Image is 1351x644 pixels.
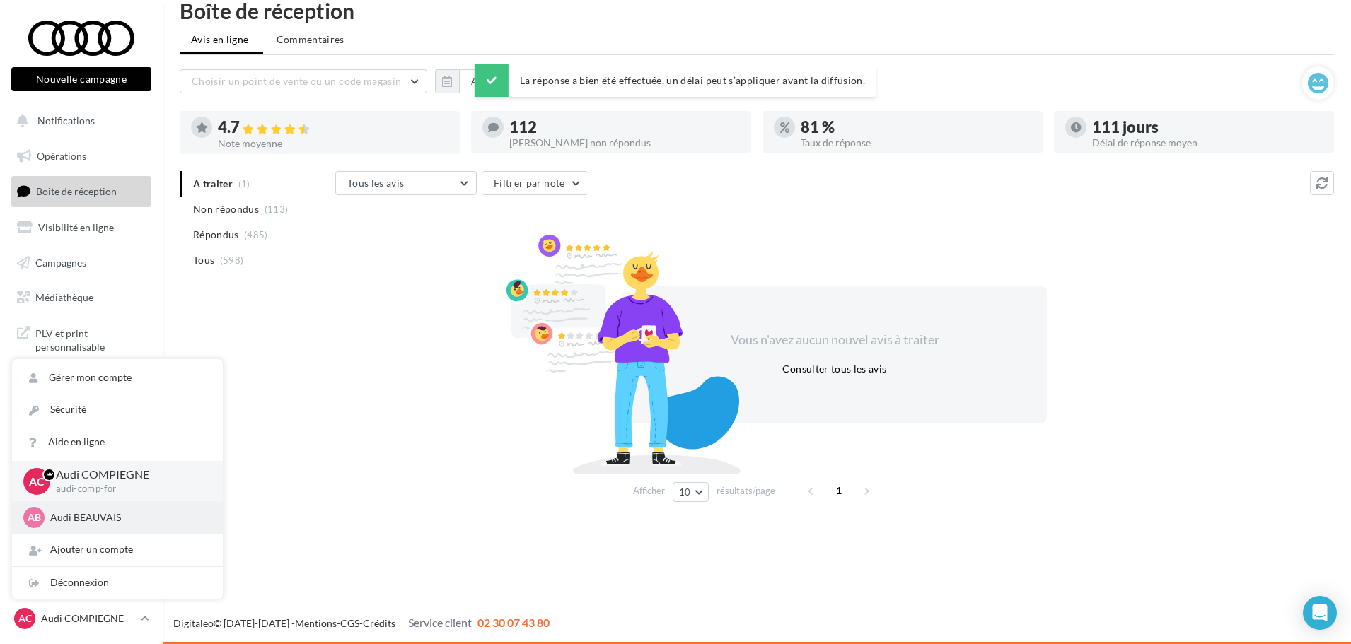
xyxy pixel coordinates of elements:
[509,119,740,135] div: 112
[265,204,289,215] span: (113)
[38,221,114,233] span: Visibilité en ligne
[828,479,850,502] span: 1
[713,331,956,349] div: Vous n'avez aucun nouvel avis à traiter
[277,33,344,47] span: Commentaires
[35,324,146,354] span: PLV et print personnalisable
[12,394,223,426] a: Sécurité
[1092,138,1323,148] div: Délai de réponse moyen
[12,426,223,458] a: Aide en ligne
[173,617,214,629] a: Digitaleo
[8,176,154,206] a: Boîte de réception
[11,67,151,91] button: Nouvelle campagne
[1303,596,1337,630] div: Open Intercom Messenger
[36,185,117,197] span: Boîte de réception
[218,119,448,136] div: 4.7
[28,510,41,525] span: AB
[1092,119,1323,135] div: 111 jours
[8,213,154,242] a: Visibilité en ligne
[673,482,709,502] button: 10
[717,484,775,498] span: résultats/page
[777,361,892,377] button: Consulter tous les avis
[193,253,214,267] span: Tous
[193,228,239,242] span: Répondus
[8,141,154,171] a: Opérations
[435,69,521,93] button: Au total
[37,115,95,127] span: Notifications
[12,362,223,394] a: Gérer mon compte
[295,617,337,629] a: Mentions
[347,177,405,189] span: Tous les avis
[50,510,206,525] p: Audi BEAUVAIS
[12,534,223,566] div: Ajouter un compte
[679,486,691,498] span: 10
[8,318,154,360] a: PLV et print personnalisable
[29,473,45,489] span: AC
[37,150,86,162] span: Opérations
[335,171,477,195] button: Tous les avis
[340,617,359,629] a: CGS
[35,291,93,303] span: Médiathèque
[11,605,151,632] a: AC Audi COMPIEGNE
[408,616,472,629] span: Service client
[218,139,448,148] div: Note moyenne
[477,616,550,629] span: 02 30 07 43 80
[8,248,154,278] a: Campagnes
[801,119,1031,135] div: 81 %
[509,138,740,148] div: [PERSON_NAME] non répondus
[173,617,550,629] span: © [DATE]-[DATE] - - -
[18,611,32,626] span: AC
[35,256,86,268] span: Campagnes
[56,467,200,483] p: Audi COMPIEGNE
[633,484,665,498] span: Afficher
[193,202,259,216] span: Non répondus
[180,69,427,93] button: Choisir un point de vente ou un code magasin
[41,611,135,626] p: Audi COMPIEGNE
[244,229,268,240] span: (485)
[56,483,200,496] p: audi-comp-for
[482,171,588,195] button: Filtrer par note
[8,283,154,312] a: Médiathèque
[192,75,401,87] span: Choisir un point de vente ou un code magasin
[801,138,1031,148] div: Taux de réponse
[12,567,223,599] div: Déconnexion
[220,254,244,266] span: (598)
[459,69,521,93] button: Au total
[8,106,149,136] button: Notifications
[363,617,395,629] a: Crédits
[475,64,876,97] div: La réponse a bien été effectuée, un délai peut s’appliquer avant la diffusion.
